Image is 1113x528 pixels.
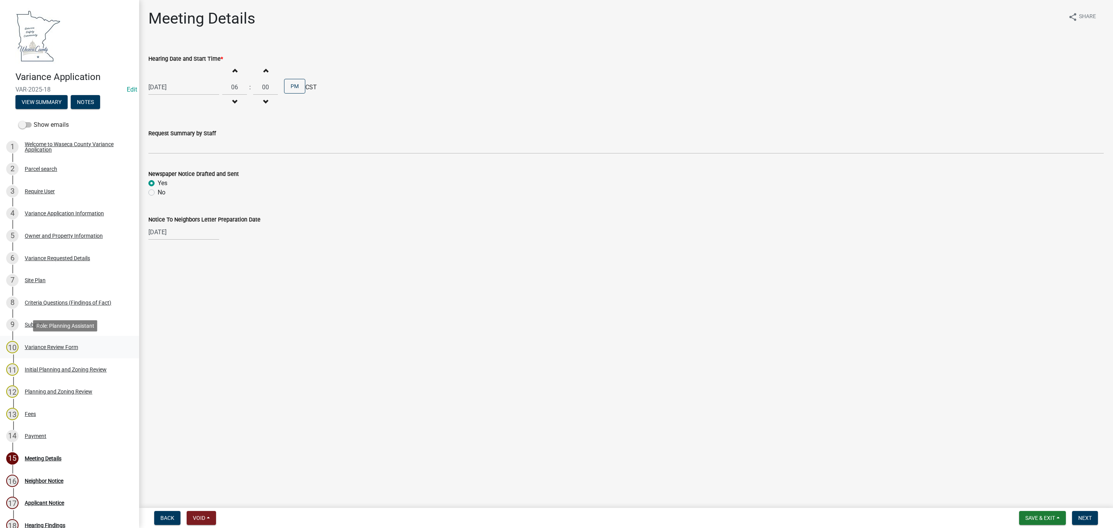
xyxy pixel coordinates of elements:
div: Hearing Findings [25,523,65,528]
button: Next [1072,511,1098,525]
label: Request Summary by Staff [148,131,216,136]
span: Next [1078,515,1092,521]
div: Variance Review Form [25,344,78,350]
button: Save & Exit [1019,511,1066,525]
div: Initial Planning and Zoning Review [25,367,107,372]
button: Back [154,511,180,525]
div: Applicant Notice [25,500,64,506]
div: Meeting Details [25,456,61,461]
div: Owner and Property Information [25,233,103,238]
div: 11 [6,363,19,376]
div: 5 [6,230,19,242]
button: PM [284,79,305,94]
div: Welcome to Waseca County Variance Application [25,141,127,152]
div: 16 [6,475,19,487]
div: Variance Application Information [25,211,104,216]
div: Site Plan [25,278,46,283]
span: Void [193,515,205,521]
div: Fees [25,411,36,417]
div: Payment [25,433,46,439]
button: View Summary [15,95,68,109]
span: Share [1079,12,1096,22]
div: Role: Planning Assistant [33,320,97,331]
label: Show emails [19,120,69,129]
div: 17 [6,497,19,509]
label: No [158,188,165,197]
div: 4 [6,207,19,220]
label: Yes [158,179,167,188]
span: VAR-2025-18 [15,86,124,93]
div: 6 [6,252,19,264]
input: Hours [222,79,247,95]
wm-modal-confirm: Notes [71,99,100,106]
input: mm/dd/yyyy [148,224,219,240]
h1: Meeting Details [148,9,255,28]
span: Save & Exit [1025,515,1055,521]
div: 7 [6,274,19,286]
label: Newspaper Notice Drafted and Sent [148,172,239,177]
div: Submit [25,322,42,327]
div: 15 [6,452,19,465]
wm-modal-confirm: Edit Application Number [127,86,137,93]
div: Neighbor Notice [25,478,63,484]
button: shareShare [1062,9,1102,24]
div: 2 [6,163,19,175]
div: 1 [6,141,19,153]
wm-modal-confirm: Summary [15,99,68,106]
div: Planning and Zoning Review [25,389,92,394]
div: 13 [6,408,19,420]
input: Minutes [253,79,278,95]
div: 12 [6,385,19,398]
div: : [247,83,253,92]
button: Notes [71,95,100,109]
div: 10 [6,341,19,353]
label: Hearing Date and Start Time [148,56,223,62]
div: Variance Requested Details [25,255,90,261]
img: Waseca County, Minnesota [15,8,61,63]
button: Void [187,511,216,525]
div: Require User [25,189,55,194]
div: 14 [6,430,19,442]
span: Back [160,515,174,521]
div: 8 [6,296,19,309]
div: Parcel search [25,166,57,172]
span: CST [305,83,317,92]
input: mm/dd/yyyy [148,79,219,95]
div: Criteria Questions (Findings of Fact) [25,300,111,305]
div: 3 [6,185,19,198]
label: Notice To Neighbors Letter Preparation Date [148,217,260,223]
i: share [1068,12,1077,22]
h4: Variance Application [15,72,133,83]
a: Edit [127,86,137,93]
div: 9 [6,319,19,331]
